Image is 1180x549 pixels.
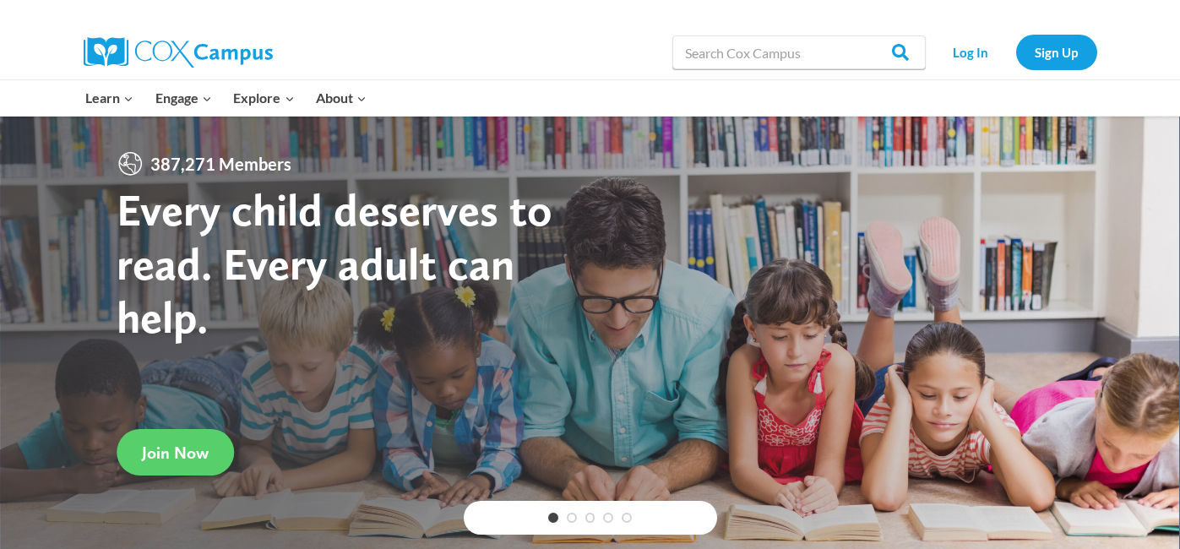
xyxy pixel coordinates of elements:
[567,513,577,523] a: 2
[316,87,367,109] span: About
[934,35,1008,69] a: Log In
[233,87,294,109] span: Explore
[85,87,133,109] span: Learn
[603,513,613,523] a: 4
[622,513,632,523] a: 5
[142,443,209,463] span: Join Now
[548,513,558,523] a: 1
[117,429,234,476] a: Join Now
[84,37,273,68] img: Cox Campus
[155,87,212,109] span: Engage
[934,35,1097,69] nav: Secondary Navigation
[672,35,926,69] input: Search Cox Campus
[585,513,595,523] a: 3
[144,150,298,177] span: 387,271 Members
[117,182,552,344] strong: Every child deserves to read. Every adult can help.
[75,80,378,116] nav: Primary Navigation
[1016,35,1097,69] a: Sign Up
